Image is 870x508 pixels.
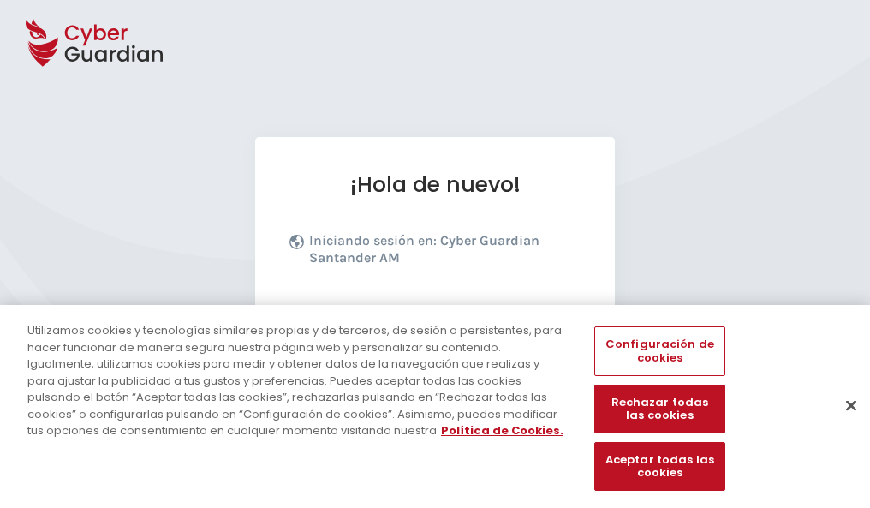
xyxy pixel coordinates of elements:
[594,326,724,375] button: Configuración de cookies, Abre el cuadro de diálogo del centro de preferencias.
[594,385,724,433] button: Rechazar todas las cookies
[441,422,563,439] a: Más información sobre su privacidad, se abre en una nueva pestaña
[594,442,724,491] button: Aceptar todas las cookies
[309,232,539,266] b: Cyber Guardian Santander AM
[309,232,576,275] p: Iniciando sesión en:
[27,322,569,439] div: Utilizamos cookies y tecnologías similares propias y de terceros, de sesión o persistentes, para ...
[832,386,870,424] button: Cerrar
[289,171,581,198] h1: ¡Hola de nuevo!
